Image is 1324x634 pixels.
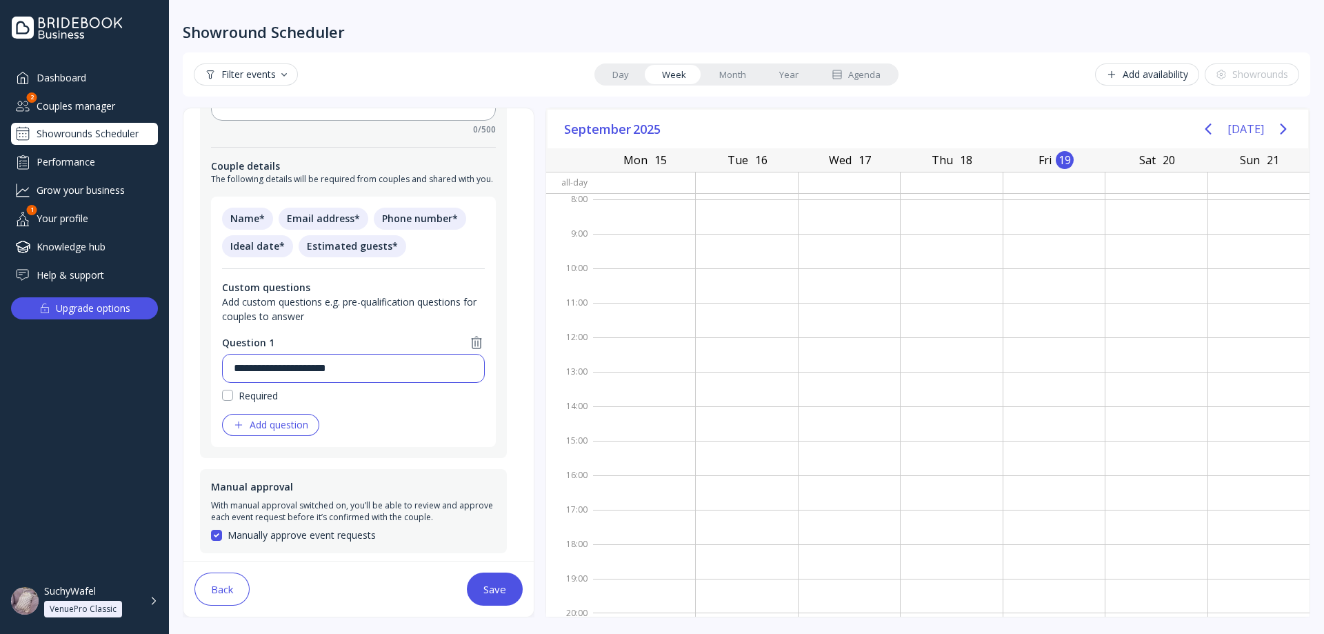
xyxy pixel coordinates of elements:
div: Add availability [1106,69,1188,80]
div: 17 [856,151,874,169]
span: Ideal date * [222,235,293,257]
a: Day [596,65,645,84]
button: Showrounds [1205,63,1299,86]
div: 13:00 [546,364,593,398]
div: 11:00 [546,295,593,329]
div: Mon [619,150,652,170]
div: 15 [652,151,670,169]
div: 1 [27,205,37,215]
div: 8:00 [546,191,593,226]
button: Back [194,573,250,606]
div: 19:00 [546,571,593,605]
div: Filter events [205,69,287,80]
a: Help & support [11,264,158,286]
div: Showrounds [1216,69,1288,80]
div: Your profile [11,207,158,230]
button: [DATE] [1227,117,1264,141]
div: Add custom questions e.g. pre-qualification questions for couples to answer [222,295,485,324]
div: 9:00 [546,226,593,260]
span: 2025 [633,119,663,139]
div: Tue [723,150,752,170]
div: Required [239,388,278,403]
div: 10:00 [546,260,593,295]
div: Wed [825,150,856,170]
div: Sat [1135,150,1160,170]
div: 21 [1264,151,1282,169]
div: Couples manager [11,95,158,117]
div: Manually approve event requests [228,528,376,542]
button: September2025 [559,119,668,139]
a: Grow your business [11,179,158,201]
a: Showrounds Scheduler [11,123,158,145]
a: Your profile1 [11,207,158,230]
a: Year [763,65,815,84]
div: 2 [27,92,37,103]
div: Thu [927,150,957,170]
div: 20 [1160,151,1178,169]
div: 20:00 [546,605,593,622]
div: 17:00 [546,502,593,536]
a: Performance [11,150,158,173]
button: Next page [1270,115,1297,143]
div: Fri [1034,150,1056,170]
button: Save [467,573,523,606]
a: Month [703,65,763,84]
button: Filter events [194,63,298,86]
button: Upgrade options [11,297,158,319]
iframe: Chat Widget [1255,568,1324,634]
button: Add availability [1095,63,1199,86]
div: 15:00 [546,433,593,467]
div: Add question [233,419,308,430]
div: 18 [957,151,975,169]
div: Couple details [211,159,496,173]
div: VenuePro Classic [50,604,117,615]
div: Question 1 [222,336,274,350]
div: Sun [1236,150,1264,170]
span: Name * [222,208,273,230]
a: Week [645,65,703,84]
a: Knowledge hub [11,235,158,258]
span: Email address * [279,208,368,230]
div: 12:00 [546,329,593,364]
button: Previous page [1194,115,1222,143]
div: All-day [546,172,593,192]
div: 18:00 [546,536,593,571]
div: Custom questions [222,280,485,295]
div: Back [211,584,233,595]
div: Upgrade options [56,299,130,318]
div: 19 [1056,151,1074,169]
div: Manual approval [211,480,496,494]
div: SuchyWafel [44,585,96,597]
span: Phone number * [374,208,466,230]
div: The following details will be required from couples and shared with you. [211,173,496,186]
div: Showround Scheduler [183,22,345,41]
img: dpr=1,fit=cover,g=face,w=48,h=48 [11,587,39,615]
div: Agenda [832,68,881,81]
a: Couples manager2 [11,95,158,117]
div: Save [483,584,506,595]
div: 16 [752,151,770,169]
button: Add question [222,414,319,436]
span: September [564,119,633,139]
a: Dashboard [11,66,158,89]
div: 14:00 [546,398,593,433]
span: Estimated guests * [299,235,406,257]
div: 16:00 [546,467,593,502]
div: With manual approval switched on, you’ll be able to review and approve each event request before ... [211,499,496,523]
div: 0 / 500 [211,123,496,136]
